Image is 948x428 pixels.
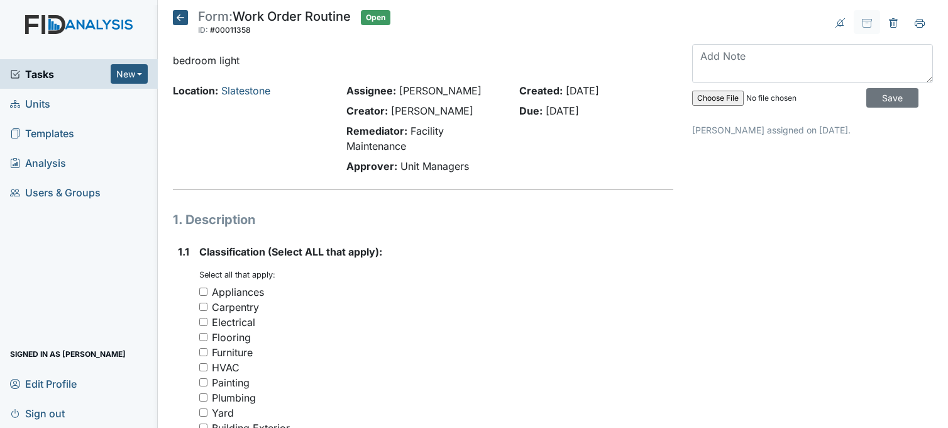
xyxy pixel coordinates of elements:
strong: Approver: [346,160,397,172]
input: Furniture [199,348,207,356]
span: [PERSON_NAME] [391,104,473,117]
strong: Creator: [346,104,388,117]
input: Appliances [199,288,207,296]
a: Slatestone [221,84,270,97]
input: Yard [199,408,207,417]
strong: Location: [173,84,218,97]
strong: Assignee: [346,84,396,97]
button: New [111,64,148,84]
span: Signed in as [PERSON_NAME] [10,344,126,364]
a: Tasks [10,67,111,82]
small: Select all that apply: [199,270,275,279]
span: Open [361,10,390,25]
input: Carpentry [199,303,207,311]
span: Edit Profile [10,374,77,393]
span: [DATE] [546,104,579,117]
p: bedroom light [173,53,673,68]
p: [PERSON_NAME] assigned on [DATE]. [692,123,933,137]
span: [PERSON_NAME] [399,84,482,97]
span: [DATE] [566,84,599,97]
label: 1.1 [178,244,189,259]
span: Unit Managers [400,160,469,172]
div: Furniture [212,345,253,360]
div: Plumbing [212,390,256,405]
input: HVAC [199,363,207,371]
div: HVAC [212,360,240,375]
span: Classification (Select ALL that apply): [199,245,382,258]
div: Flooring [212,330,251,345]
span: #00011358 [210,25,251,35]
input: Electrical [199,318,207,326]
span: Analysis [10,153,66,172]
div: Electrical [212,315,255,330]
h1: 1. Description [173,210,673,229]
input: Flooring [199,333,207,341]
span: Sign out [10,403,65,423]
div: Painting [212,375,250,390]
strong: Created: [519,84,563,97]
span: Templates [10,123,74,143]
strong: Due: [519,104,543,117]
input: Save [866,88,918,108]
div: Appliances [212,284,264,300]
span: Users & Groups [10,183,101,202]
input: Painting [199,378,207,386]
span: ID: [198,25,208,35]
input: Plumbing [199,393,207,402]
strong: Remediator: [346,125,407,137]
div: Work Order Routine [198,10,351,38]
div: Yard [212,405,234,420]
span: Units [10,94,50,113]
span: Form: [198,9,233,24]
div: Carpentry [212,300,259,315]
